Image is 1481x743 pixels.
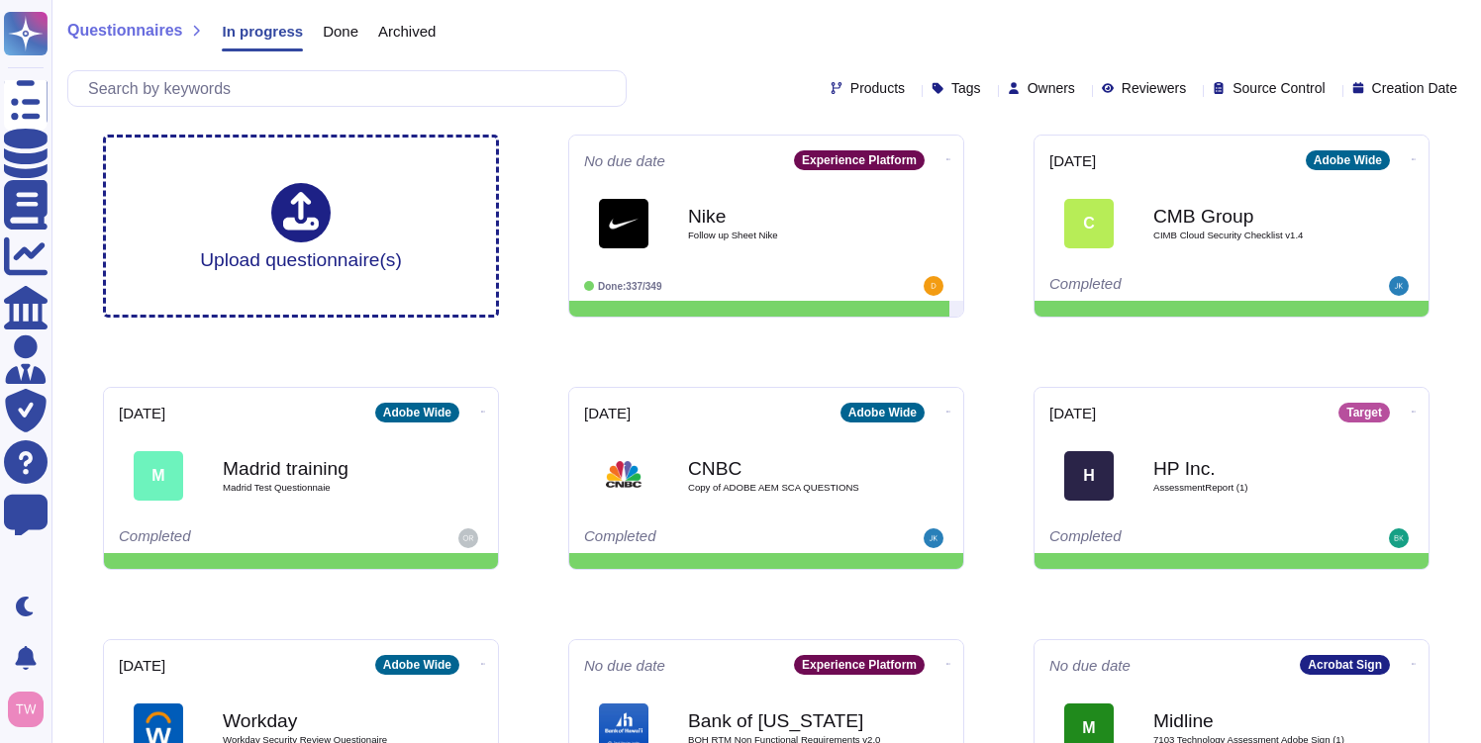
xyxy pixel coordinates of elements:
b: Nike [688,207,886,226]
span: Copy of ADOBE AEM SCA QUESTIONS [688,483,886,493]
div: Target [1338,403,1390,422]
button: user [4,688,57,731]
div: Experience Platform [794,655,925,675]
div: C [1064,199,1114,248]
b: HP Inc. [1153,459,1351,478]
div: Acrobat Sign [1300,655,1390,675]
div: Completed [1049,276,1292,296]
b: CNBC [688,459,886,478]
span: No due date [584,153,665,168]
span: [DATE] [119,406,165,420]
div: Upload questionnaire(s) [200,183,402,269]
div: H [1064,451,1114,501]
b: Workday [223,711,421,730]
span: Done: 337/349 [598,281,662,292]
div: Adobe Wide [1306,150,1390,170]
span: No due date [584,658,665,673]
div: Completed [119,528,361,548]
b: Midline [1153,711,1351,730]
img: user [458,528,478,548]
span: Owners [1028,81,1075,95]
span: Tags [951,81,981,95]
span: [DATE] [119,658,165,673]
div: Experience Platform [794,150,925,170]
img: user [924,276,943,296]
b: Madrid training [223,459,421,478]
span: Madrid Test Questionnaie [223,483,421,493]
span: Done [323,24,358,39]
span: AssessmentReport (1) [1153,483,1351,493]
span: Source Control [1233,81,1325,95]
div: M [134,451,183,501]
div: Completed [584,528,827,548]
img: Logo [599,451,648,501]
span: Reviewers [1122,81,1186,95]
span: No due date [1049,658,1131,673]
img: user [1389,276,1409,296]
div: Adobe Wide [375,655,459,675]
b: Bank of [US_STATE] [688,711,886,730]
div: Adobe Wide [375,403,459,422]
span: [DATE] [1049,153,1096,168]
span: [DATE] [1049,406,1096,420]
img: user [1389,528,1409,548]
span: In progress [222,24,303,39]
span: Questionnaires [67,23,182,39]
b: CMB Group [1153,207,1351,226]
div: Completed [1049,528,1292,548]
span: [DATE] [584,406,631,420]
span: Creation Date [1372,81,1457,95]
span: CIMB Cloud Security Checklist v1.4 [1153,231,1351,240]
img: user [8,692,44,727]
input: Search by keywords [78,71,626,106]
div: Adobe Wide [840,403,925,422]
span: Archived [378,24,436,39]
span: Follow up Sheet Nike [688,231,886,240]
img: user [924,528,943,548]
img: Logo [599,199,648,248]
span: Products [850,81,905,95]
